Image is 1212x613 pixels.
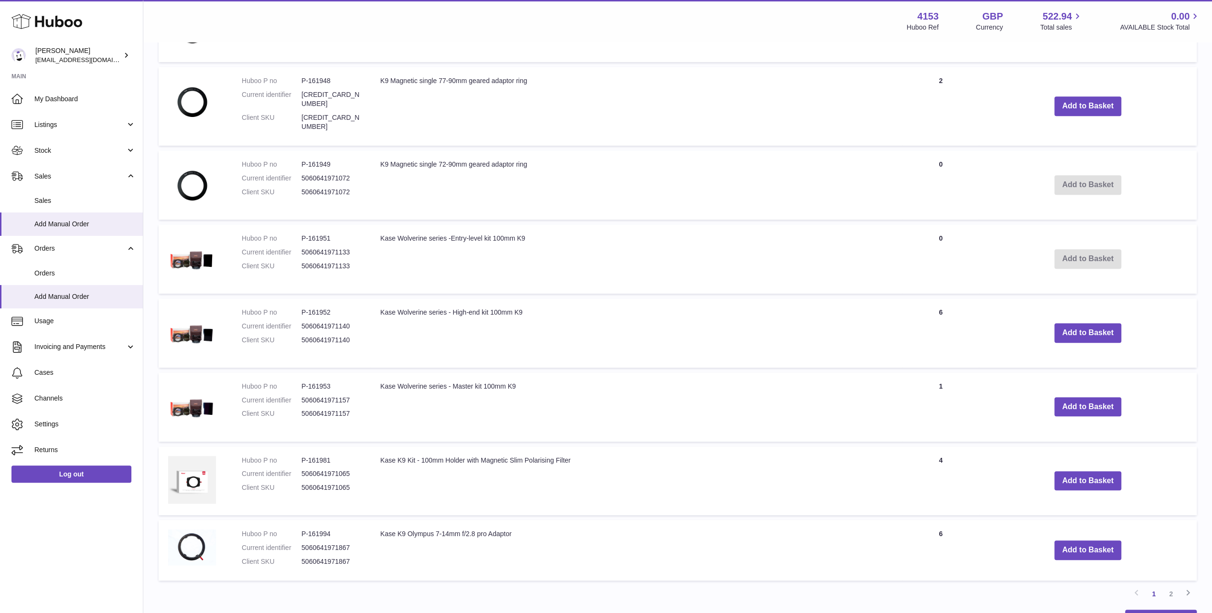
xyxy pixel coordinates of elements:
[11,48,26,63] img: sales@kasefilters.com
[301,529,361,539] dd: P-161994
[1054,323,1121,343] button: Add to Basket
[242,483,301,492] dt: Client SKU
[1040,23,1083,32] span: Total sales
[34,269,136,278] span: Orders
[301,262,361,271] dd: 5060641971133
[168,234,216,282] img: Kase Wolverine series -Entry-level kit 100mm K9
[242,113,301,131] dt: Client SKU
[242,188,301,197] dt: Client SKU
[301,248,361,257] dd: 5060641971133
[34,220,136,229] span: Add Manual Order
[168,456,216,504] img: Kase K9 Kit - 100mm Holder with Magnetic Slim Polarising Filter
[1054,397,1121,417] button: Add to Basket
[34,445,136,454] span: Returns
[1162,585,1180,602] a: 2
[301,188,361,197] dd: 5060641971072
[242,262,301,271] dt: Client SKU
[917,10,939,23] strong: 4153
[301,308,361,317] dd: P-161952
[242,396,301,405] dt: Current identifier
[371,520,902,581] td: Kase K9 Olympus 7-14mm f/2.8 pro Adaptor
[242,90,301,108] dt: Current identifier
[1120,23,1201,32] span: AVAILABLE Stock Total
[902,224,979,294] td: 0
[242,382,301,391] dt: Huboo P no
[1042,10,1072,23] span: 522.94
[301,90,361,108] dd: [CREDIT_CARD_NUMBER]
[371,372,902,442] td: Kase Wolverine series - Master kit 100mm K9
[242,529,301,539] dt: Huboo P no
[301,557,361,566] dd: 5060641971867
[242,248,301,257] dt: Current identifier
[301,322,361,331] dd: 5060641971140
[371,298,902,368] td: Kase Wolverine series - High-end kit 100mm K9
[301,396,361,405] dd: 5060641971157
[168,382,216,430] img: Kase Wolverine series - Master kit 100mm K9
[35,46,121,64] div: [PERSON_NAME]
[1120,10,1201,32] a: 0.00 AVAILABLE Stock Total
[976,23,1003,32] div: Currency
[301,543,361,552] dd: 5060641971867
[902,372,979,442] td: 1
[301,469,361,478] dd: 5060641971065
[242,469,301,478] dt: Current identifier
[242,160,301,169] dt: Huboo P no
[34,292,136,301] span: Add Manual Order
[168,160,216,208] img: K9 Magnetic single 72-90mm geared adaptor ring
[34,342,126,351] span: Invoicing and Payments
[371,150,902,220] td: K9 Magnetic single 72-90mm geared adaptor ring
[902,298,979,368] td: 6
[301,336,361,345] dd: 5060641971140
[301,174,361,183] dd: 5060641971072
[242,456,301,465] dt: Huboo P no
[242,234,301,243] dt: Huboo P no
[1054,96,1121,116] button: Add to Basket
[301,234,361,243] dd: P-161951
[1040,10,1083,32] a: 522.94 Total sales
[301,382,361,391] dd: P-161953
[168,529,216,565] img: Kase K9 Olympus 7-14mm f/2.8 pro Adaptor
[301,76,361,85] dd: P-161948
[34,95,136,104] span: My Dashboard
[168,76,216,124] img: K9 Magnetic single 77-90mm geared adaptor ring
[301,483,361,492] dd: 5060641971065
[34,120,126,129] span: Listings
[301,113,361,131] dd: [CREDIT_CARD_NUMBER]
[301,160,361,169] dd: P-161949
[902,67,979,145] td: 2
[168,308,216,356] img: Kase Wolverine series - High-end kit 100mm K9
[902,446,979,516] td: 4
[301,409,361,418] dd: 5060641971157
[242,322,301,331] dt: Current identifier
[301,456,361,465] dd: P-161981
[11,465,131,483] a: Log out
[242,174,301,183] dt: Current identifier
[34,368,136,377] span: Cases
[242,76,301,85] dt: Huboo P no
[242,543,301,552] dt: Current identifier
[242,336,301,345] dt: Client SKU
[1145,585,1162,602] a: 1
[1171,10,1190,23] span: 0.00
[1054,471,1121,491] button: Add to Basket
[34,394,136,403] span: Channels
[902,520,979,581] td: 6
[34,172,126,181] span: Sales
[34,146,126,155] span: Stock
[907,23,939,32] div: Huboo Ref
[35,56,140,63] span: [EMAIL_ADDRESS][DOMAIN_NAME]
[1054,540,1121,560] button: Add to Basket
[34,420,136,429] span: Settings
[34,196,136,205] span: Sales
[371,224,902,294] td: Kase Wolverine series -Entry-level kit 100mm K9
[371,67,902,145] td: K9 Magnetic single 77-90mm geared adaptor ring
[371,446,902,516] td: Kase K9 Kit - 100mm Holder with Magnetic Slim Polarising Filter
[242,409,301,418] dt: Client SKU
[242,557,301,566] dt: Client SKU
[34,244,126,253] span: Orders
[902,150,979,220] td: 0
[982,10,1003,23] strong: GBP
[34,317,136,326] span: Usage
[242,308,301,317] dt: Huboo P no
